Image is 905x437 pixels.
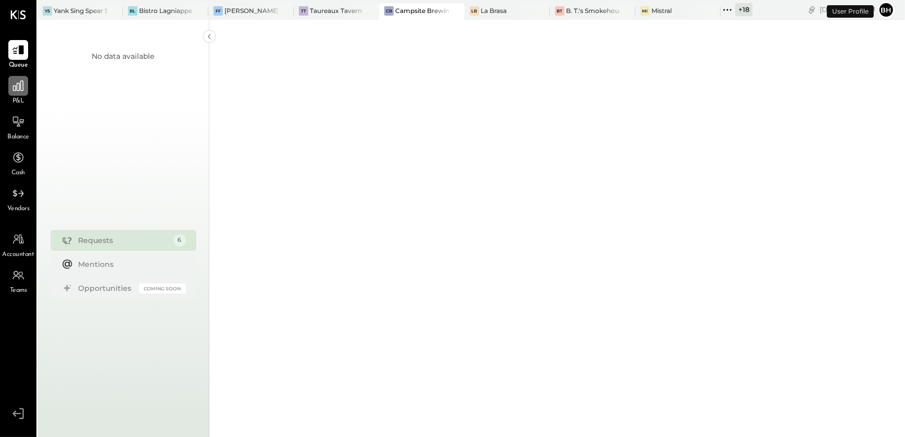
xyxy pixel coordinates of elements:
[7,133,29,142] span: Balance
[1,229,36,260] a: Accountant
[7,204,30,214] span: Vendors
[79,235,168,246] div: Requests
[10,286,27,295] span: Teams
[481,6,507,15] div: La Brasa
[3,250,34,260] span: Accountant
[43,6,52,16] div: YS
[566,6,620,15] div: B. T.'s Smokehouse
[173,234,186,247] div: 6
[735,3,752,16] div: + 18
[470,6,479,16] div: LB
[395,6,449,15] div: Campsite Brewing
[878,2,895,18] button: Bh
[640,6,650,16] div: Mi
[92,51,155,61] div: No data available
[1,265,36,295] a: Teams
[384,6,394,16] div: CB
[213,6,223,16] div: FF
[820,5,875,15] div: [DATE]
[299,6,308,16] div: TT
[54,6,107,15] div: Yank Sing Spear Street
[12,97,24,106] span: P&L
[9,61,28,70] span: Queue
[555,6,564,16] div: BT
[1,40,36,70] a: Queue
[79,283,134,293] div: Opportunities
[11,169,25,178] span: Cash
[827,5,874,18] div: User Profile
[139,284,186,293] div: Coming Soon
[310,6,362,15] div: Taureaux Tavern
[139,6,192,15] div: Bistro Lagniappe
[1,148,36,178] a: Cash
[651,6,672,15] div: Mistral
[1,184,36,214] a: Vendors
[224,6,278,15] div: [PERSON_NAME], LLC
[807,4,817,15] div: copy link
[128,6,137,16] div: BL
[79,259,181,269] div: Mentions
[1,112,36,142] a: Balance
[1,76,36,106] a: P&L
